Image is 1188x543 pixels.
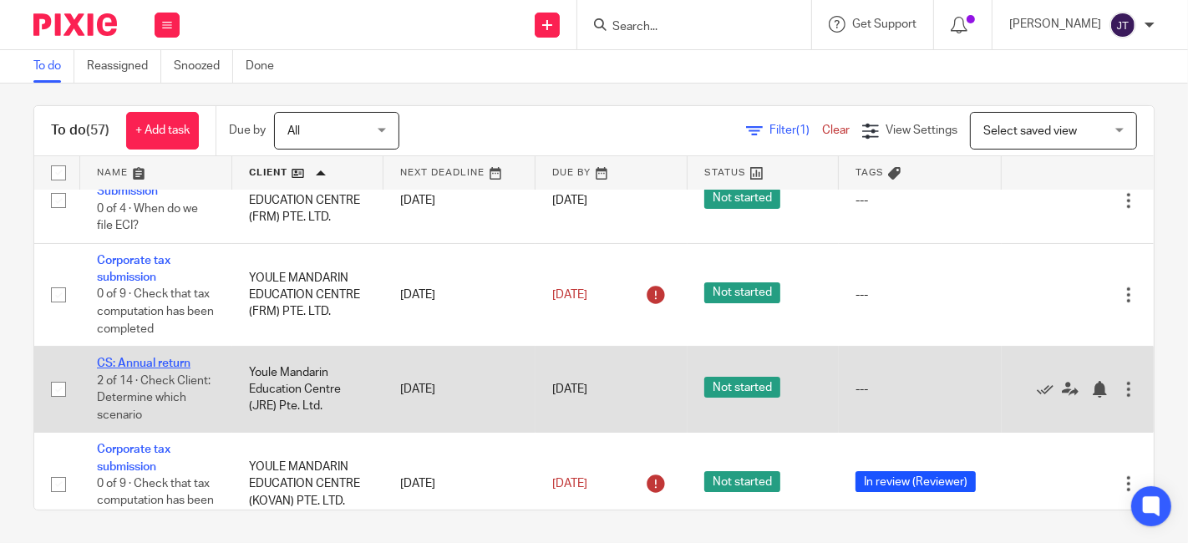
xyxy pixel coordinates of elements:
span: View Settings [886,124,957,136]
span: Filter [769,124,822,136]
span: Not started [704,188,780,209]
td: YOULE MANDARIN EDUCATION CENTRE (FRM) PTE. LTD. [232,243,384,346]
td: [DATE] [383,243,536,346]
a: Corporate tax submission [97,444,170,472]
span: All [287,125,300,137]
span: Not started [704,377,780,398]
h1: To do [51,122,109,140]
td: YOULE MANDARIN EDUCATION CENTRE (FRM) PTE. LTD. [232,158,384,244]
span: Not started [704,282,780,303]
p: Due by [229,122,266,139]
div: --- [855,192,985,209]
span: (57) [86,124,109,137]
span: [DATE] [552,195,587,206]
a: Clear [822,124,850,136]
span: 0 of 9 · Check that tax computation has been completed [97,289,214,335]
td: Youle Mandarin Education Centre (JRE) Pte. Ltd. [232,347,384,433]
td: [DATE] [383,158,536,244]
a: Snoozed [174,50,233,83]
a: Corporate tax submission [97,255,170,283]
span: Tags [855,168,884,177]
td: [DATE] [383,433,536,535]
img: svg%3E [1109,12,1136,38]
p: [PERSON_NAME] [1009,16,1101,33]
span: (1) [796,124,810,136]
span: 0 of 9 · Check that tax computation has been completed [97,478,214,524]
span: [DATE] [552,478,587,490]
div: --- [855,381,985,398]
span: 2 of 14 · Check Client: Determine which scenario [97,375,211,421]
span: Get Support [852,18,916,30]
div: --- [855,287,985,303]
img: Pixie [33,13,117,36]
a: Reassigned [87,50,161,83]
a: Mark as done [1037,381,1062,398]
span: Select saved view [983,125,1077,137]
span: Not started [704,471,780,492]
input: Search [611,20,761,35]
span: [DATE] [552,289,587,301]
a: CS: Annual return [97,358,190,369]
span: In review (Reviewer) [855,471,976,492]
a: + Add task [126,112,199,150]
a: Done [246,50,287,83]
td: [DATE] [383,347,536,433]
a: To do [33,50,74,83]
span: [DATE] [552,383,587,395]
span: 0 of 4 · When do we file ECI? [97,203,198,232]
td: YOULE MANDARIN EDUCATION CENTRE (KOVAN) PTE. LTD. [232,433,384,535]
